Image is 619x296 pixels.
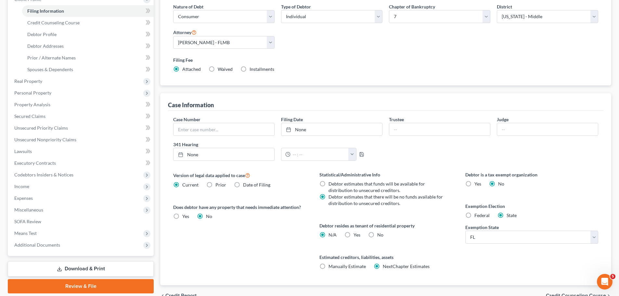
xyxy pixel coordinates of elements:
[14,78,42,84] span: Real Property
[22,17,154,29] a: Credit Counseling Course
[8,261,154,277] a: Download & Print
[14,242,60,248] span: Additional Documents
[250,66,274,72] span: Installments
[319,254,452,261] label: Estimated creditors, liabilities, assets
[22,40,154,52] a: Debtor Addresses
[9,157,154,169] a: Executory Contracts
[465,171,598,178] label: Debtor is a tax exempt organization
[9,146,154,157] a: Lawsuits
[281,116,303,123] label: Filing Date
[14,113,45,119] span: Secured Claims
[173,204,306,211] label: Does debtor have any property that needs immediate attention?
[173,171,306,179] label: Version of legal data applied to case
[173,3,203,10] label: Nature of Debt
[22,64,154,75] a: Spouses & Dependents
[243,182,270,187] span: Date of Filing
[507,212,517,218] span: State
[498,181,504,187] span: No
[182,182,199,187] span: Current
[290,148,349,161] input: -- : --
[22,52,154,64] a: Prior / Alternate Names
[465,224,499,231] label: Exemption State
[206,213,212,219] span: No
[22,5,154,17] a: Filing Information
[9,134,154,146] a: Unsecured Nonpriority Claims
[281,123,382,135] a: None
[281,3,311,10] label: Type of Debtor
[329,232,337,238] span: N/A
[14,148,32,154] span: Lawsuits
[474,181,481,187] span: Yes
[14,125,68,131] span: Unsecured Priority Claims
[8,279,154,293] a: Review & File
[319,222,452,229] label: Debtor resides as tenant of residential property
[14,102,50,107] span: Property Analysis
[173,116,200,123] label: Case Number
[170,141,386,148] label: 341 Hearing
[497,3,512,10] label: District
[610,274,615,279] span: 5
[383,264,430,269] span: NextChapter Estimates
[9,216,154,227] a: SOFA Review
[377,232,383,238] span: No
[354,232,360,238] span: Yes
[168,101,214,109] div: Case Information
[182,213,189,219] span: Yes
[174,148,274,161] a: None
[27,43,64,49] span: Debtor Addresses
[14,207,43,212] span: Miscellaneous
[329,194,443,206] span: Debtor estimates that there will be no funds available for distribution to unsecured creditors.
[14,172,73,177] span: Codebtors Insiders & Notices
[329,181,425,193] span: Debtor estimates that funds will be available for distribution to unsecured creditors.
[14,90,51,96] span: Personal Property
[14,195,33,201] span: Expenses
[215,182,226,187] span: Prior
[14,137,76,142] span: Unsecured Nonpriority Claims
[329,264,366,269] span: Manually Estimate
[27,55,76,60] span: Prior / Alternate Names
[27,20,80,25] span: Credit Counseling Course
[27,8,64,14] span: Filing Information
[9,110,154,122] a: Secured Claims
[173,28,197,36] label: Attorney
[174,123,274,135] input: Enter case number...
[14,184,29,189] span: Income
[14,230,37,236] span: Means Test
[597,274,613,290] iframe: Intercom live chat
[14,219,41,224] span: SOFA Review
[497,123,598,135] input: --
[465,203,598,210] label: Exemption Election
[9,99,154,110] a: Property Analysis
[14,160,56,166] span: Executory Contracts
[319,171,452,178] label: Statistical/Administrative Info
[497,116,509,123] label: Judge
[182,66,201,72] span: Attached
[218,66,233,72] span: Waived
[173,57,598,63] label: Filing Fee
[27,32,57,37] span: Debtor Profile
[27,67,73,72] span: Spouses & Dependents
[389,3,435,10] label: Chapter of Bankruptcy
[22,29,154,40] a: Debtor Profile
[9,122,154,134] a: Unsecured Priority Claims
[474,212,490,218] span: Federal
[389,123,490,135] input: --
[389,116,404,123] label: Trustee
